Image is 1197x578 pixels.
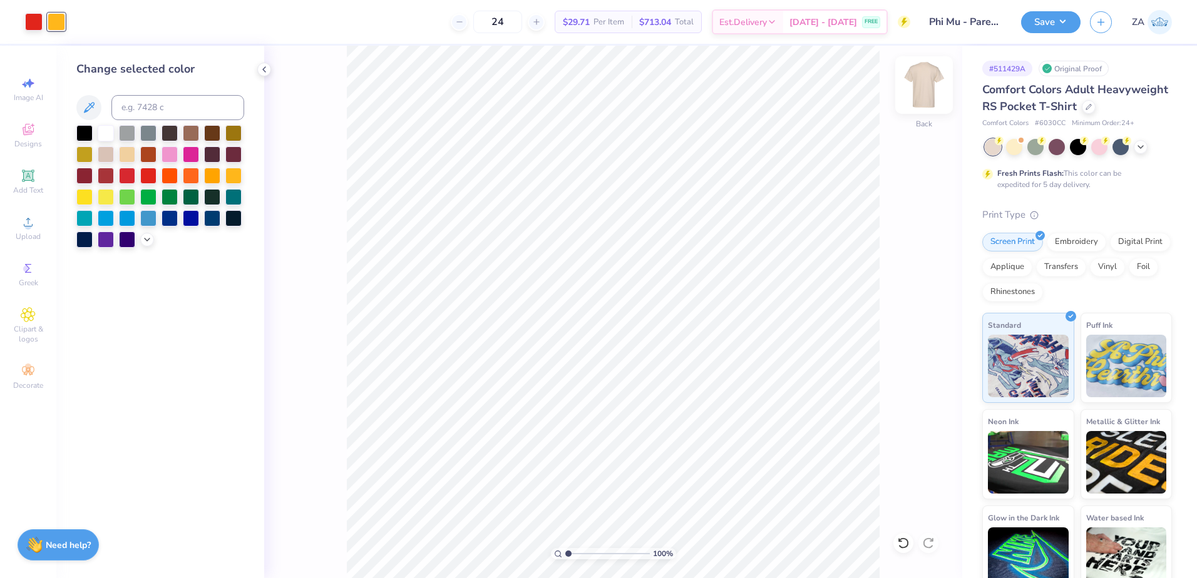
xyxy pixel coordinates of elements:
[1086,318,1112,332] span: Puff Ink
[639,16,671,29] span: $713.04
[982,118,1029,129] span: Comfort Colors
[1021,11,1081,33] button: Save
[988,511,1059,524] span: Glow in the Dark Ink
[997,168,1151,190] div: This color can be expedited for 5 day delivery.
[988,318,1021,332] span: Standard
[988,415,1019,428] span: Neon Ink
[14,139,42,149] span: Designs
[988,431,1069,494] img: Neon Ink
[473,11,522,33] input: – –
[19,278,38,288] span: Greek
[1132,15,1144,29] span: ZA
[997,168,1064,178] strong: Fresh Prints Flash:
[16,231,41,241] span: Upload
[14,93,43,103] span: Image AI
[1036,258,1086,276] div: Transfers
[982,82,1168,114] span: Comfort Colors Adult Heavyweight RS Pocket T-Shirt
[1086,335,1167,397] img: Puff Ink
[593,16,624,29] span: Per Item
[982,283,1043,302] div: Rhinestones
[988,335,1069,397] img: Standard
[1047,233,1106,251] div: Embroidery
[899,60,949,110] img: Back
[1132,10,1172,34] a: ZA
[920,9,1012,34] input: Untitled Design
[1148,10,1172,34] img: Zuriel Alaba
[653,548,673,559] span: 100 %
[6,324,50,344] span: Clipart & logos
[563,16,590,29] span: $29.71
[982,208,1172,222] div: Print Type
[13,185,43,195] span: Add Text
[1072,118,1134,129] span: Minimum Order: 24 +
[916,118,932,129] div: Back
[982,61,1032,76] div: # 511429A
[76,61,244,78] div: Change selected color
[1129,258,1158,276] div: Foil
[1086,431,1167,494] img: Metallic & Glitter Ink
[1086,511,1144,524] span: Water based Ink
[675,16,694,29] span: Total
[982,258,1032,276] div: Applique
[1090,258,1125,276] div: Vinyl
[111,95,244,120] input: e.g. 7428 c
[46,539,91,551] strong: Need help?
[982,233,1043,251] div: Screen Print
[789,16,857,29] span: [DATE] - [DATE]
[13,380,43,390] span: Decorate
[1039,61,1109,76] div: Original Proof
[1086,415,1160,428] span: Metallic & Glitter Ink
[719,16,767,29] span: Est. Delivery
[1110,233,1171,251] div: Digital Print
[1035,118,1066,129] span: # 6030CC
[865,18,878,26] span: FREE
